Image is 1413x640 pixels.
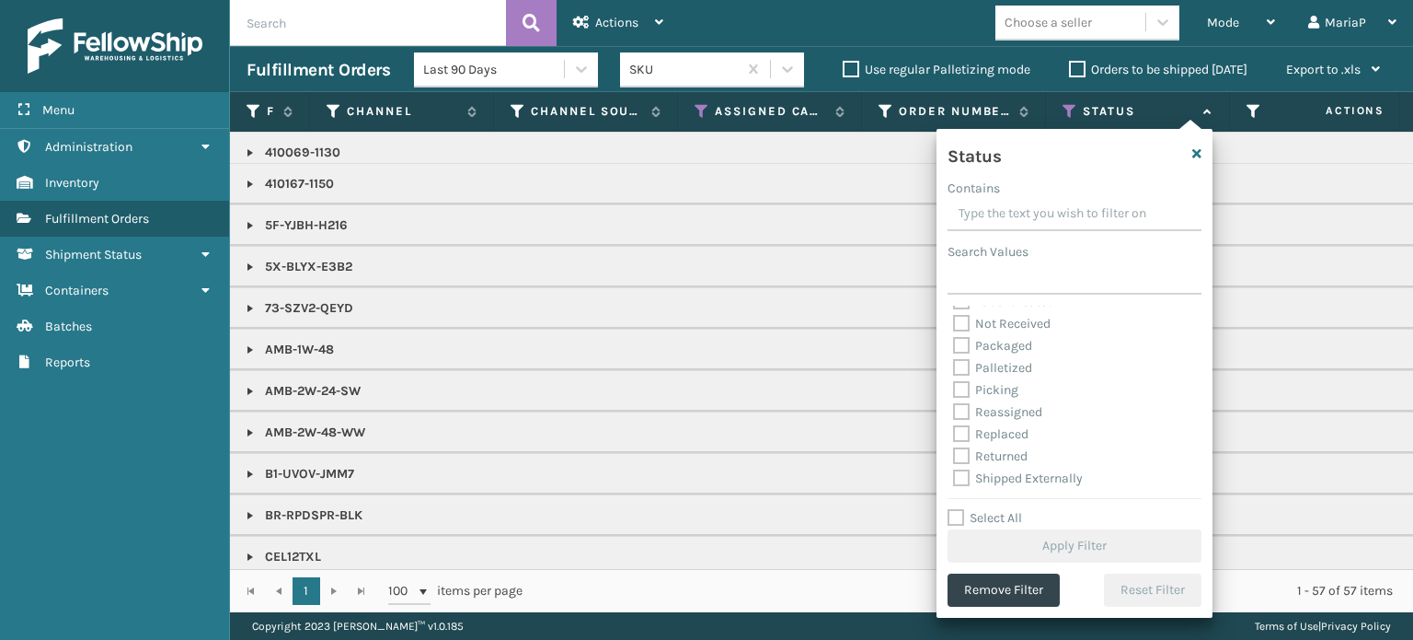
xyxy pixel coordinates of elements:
[45,139,132,155] span: Administration
[948,179,1000,198] label: Contains
[1255,620,1318,633] a: Terms of Use
[42,102,75,118] span: Menu
[953,471,1083,486] label: Shipped Externally
[28,18,202,74] img: logo
[45,355,90,370] span: Reports
[953,426,1028,442] label: Replaced
[45,283,109,298] span: Containers
[1083,103,1194,120] label: Status
[715,103,826,120] label: Assigned Carrier Service
[948,140,1001,168] h4: Status
[953,404,1042,420] label: Reassigned
[388,577,523,605] span: items per page
[247,59,390,81] h3: Fulfillment Orders
[948,510,1022,526] label: Select All
[267,103,274,120] label: Fulfillment Order Id
[45,319,92,334] span: Batches
[1104,574,1201,607] button: Reset Filter
[595,15,638,30] span: Actions
[899,103,1010,120] label: Order Number
[252,612,464,640] p: Copyright 2023 [PERSON_NAME]™ v 1.0.185
[953,338,1032,354] label: Packaged
[347,103,458,120] label: Channel
[1005,13,1092,32] div: Choose a seller
[548,582,1393,600] div: 1 - 57 of 57 items
[948,242,1028,262] label: Search Values
[1321,620,1391,633] a: Privacy Policy
[45,175,99,191] span: Inventory
[1286,62,1361,77] span: Export to .xls
[948,574,1060,607] button: Remove Filter
[953,382,1018,398] label: Picking
[843,62,1030,77] label: Use regular Palletizing mode
[1207,15,1239,30] span: Mode
[953,360,1032,376] label: Palletized
[388,582,416,600] span: 100
[423,60,566,79] div: Last 90 Days
[45,211,149,227] span: Fulfillment Orders
[953,448,1028,464] label: Returned
[1069,62,1247,77] label: Orders to be shipped [DATE]
[531,103,642,120] label: Channel Source
[45,247,142,262] span: Shipment Status
[948,529,1201,563] button: Apply Filter
[293,577,320,605] a: 1
[1268,96,1396,126] span: Actions
[948,198,1201,231] input: Type the text you wish to filter on
[953,316,1051,332] label: Not Received
[629,60,739,79] div: SKU
[1255,612,1391,640] div: |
